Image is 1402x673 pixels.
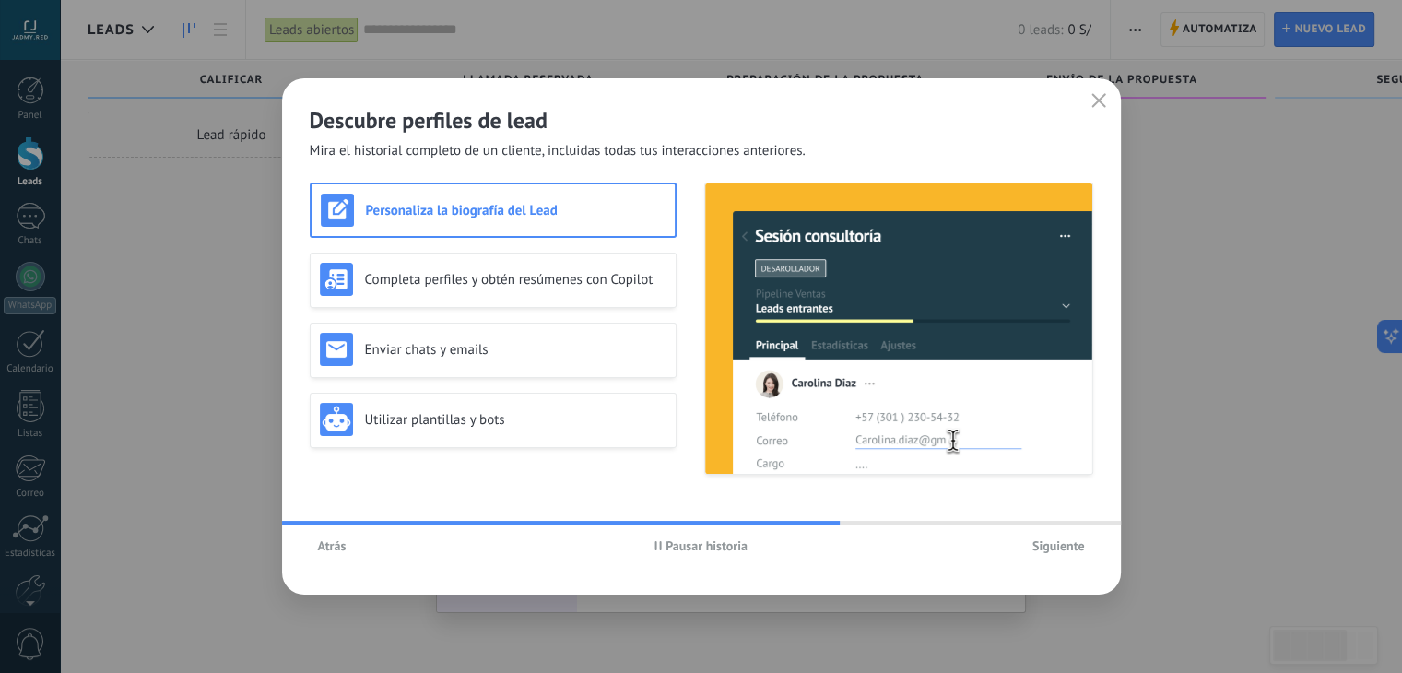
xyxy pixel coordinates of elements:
[318,539,347,552] span: Atrás
[366,202,666,219] h3: Personaliza la biografía del Lead
[1024,532,1093,560] button: Siguiente
[1032,539,1085,552] span: Siguiente
[666,539,748,552] span: Pausar historia
[646,532,756,560] button: Pausar historia
[365,341,666,359] h3: Enviar chats y emails
[310,532,355,560] button: Atrás
[365,411,666,429] h3: Utilizar plantillas y bots
[310,142,806,160] span: Mira el historial completo de un cliente, incluidas todas tus interacciones anteriores.
[365,271,666,289] h3: Completa perfiles y obtén resúmenes con Copilot
[310,106,1093,135] h2: Descubre perfiles de lead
